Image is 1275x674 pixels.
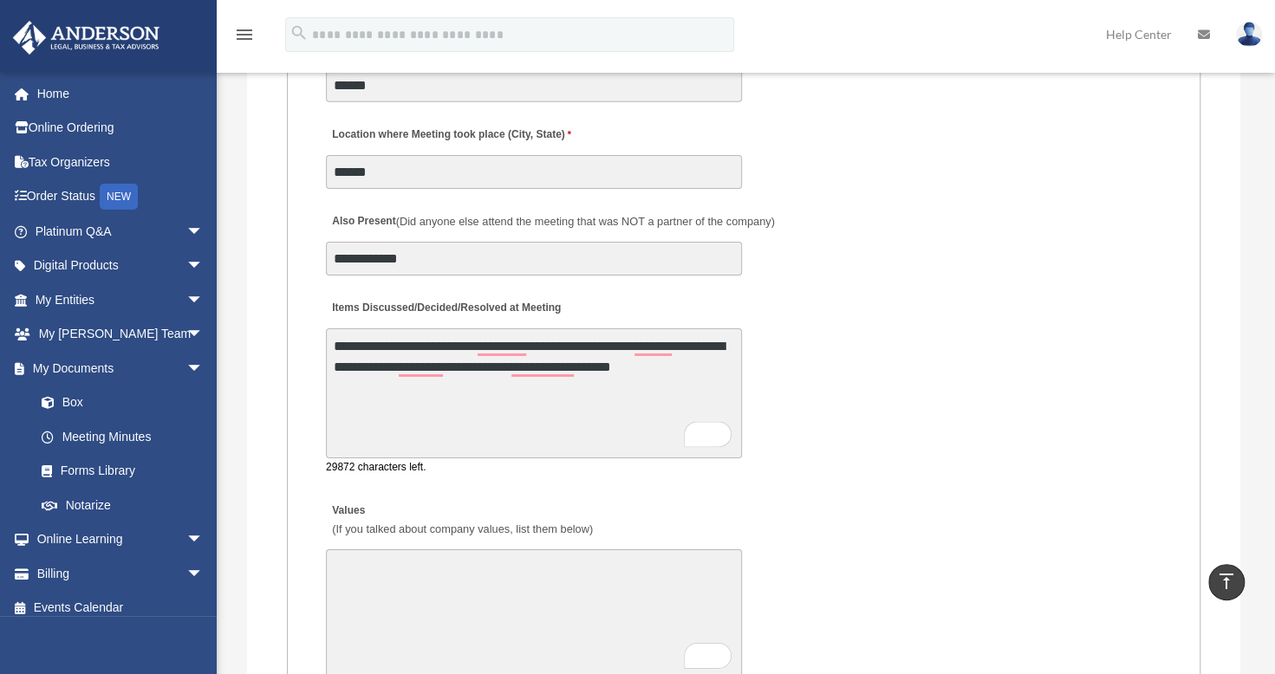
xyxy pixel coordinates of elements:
a: Platinum Q&Aarrow_drop_down [12,214,230,249]
a: My [PERSON_NAME] Teamarrow_drop_down [12,317,230,352]
span: arrow_drop_down [186,214,221,250]
a: Home [12,76,230,111]
a: Tax Organizers [12,145,230,179]
a: Notarize [24,488,230,522]
label: Location where Meeting took place (City, State) [326,124,576,147]
label: Items Discussed/Decided/Resolved at Meeting [326,297,565,321]
label: Also Present [326,211,779,234]
a: Billingarrow_drop_down [12,556,230,591]
label: Values [326,500,597,541]
a: My Entitiesarrow_drop_down [12,282,230,317]
a: Digital Productsarrow_drop_down [12,249,230,283]
span: (If you talked about company values, list them below) [332,522,593,535]
div: NEW [100,184,138,210]
i: search [289,23,309,42]
div: 29872 characters left. [326,458,742,476]
a: vertical_align_top [1208,564,1245,600]
span: arrow_drop_down [186,556,221,592]
a: Order StatusNEW [12,179,230,215]
span: arrow_drop_down [186,351,221,386]
img: User Pic [1236,22,1262,47]
span: arrow_drop_down [186,522,221,558]
a: Online Learningarrow_drop_down [12,522,230,557]
span: arrow_drop_down [186,249,221,284]
textarea: To enrich screen reader interactions, please activate Accessibility in Grammarly extension settings [326,328,742,458]
a: Events Calendar [12,591,230,625]
img: Anderson Advisors Platinum Portal [8,21,165,55]
a: menu [234,30,255,45]
i: menu [234,24,255,45]
a: Forms Library [24,454,230,489]
span: (Did anyone else attend the meeting that was NOT a partner of the company) [396,215,775,228]
a: My Documentsarrow_drop_down [12,351,230,386]
a: Online Ordering [12,111,230,146]
span: arrow_drop_down [186,317,221,353]
a: Box [24,386,230,420]
i: vertical_align_top [1216,571,1237,592]
a: Meeting Minutes [24,419,221,454]
span: arrow_drop_down [186,282,221,318]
